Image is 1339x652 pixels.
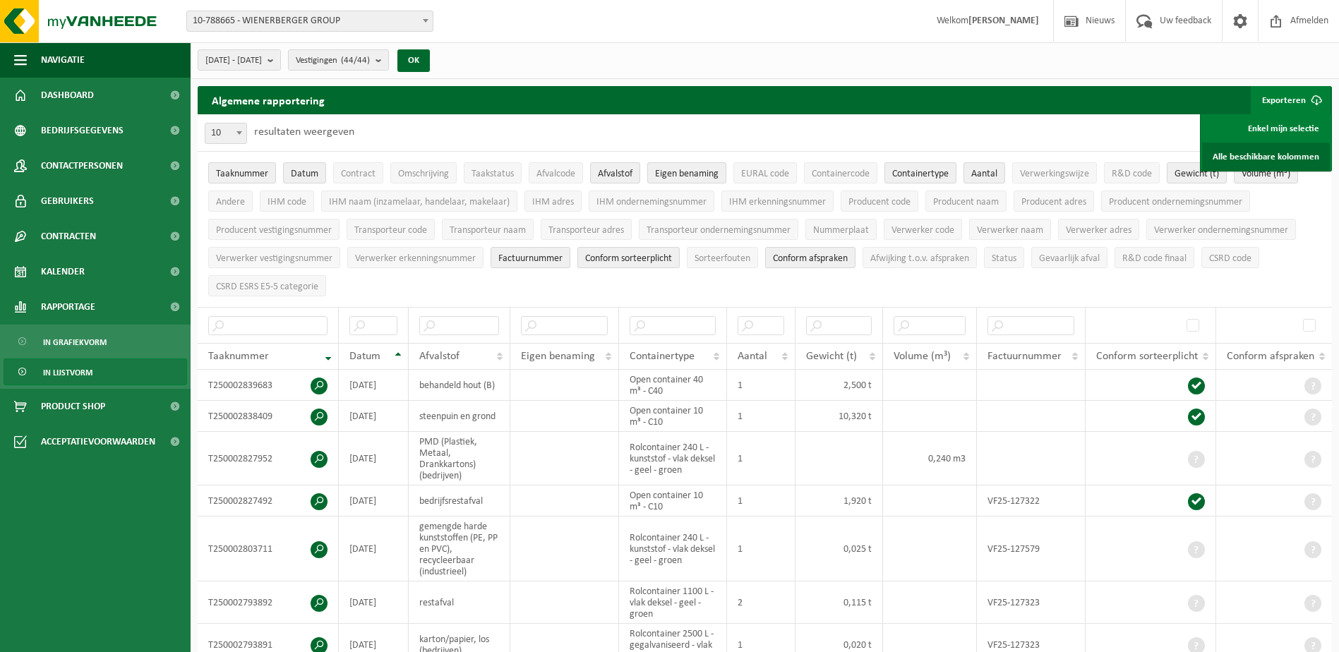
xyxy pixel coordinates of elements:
button: FactuurnummerFactuurnummer: Activate to sort [491,247,570,268]
td: 0,025 t [795,517,883,581]
button: Gevaarlijk afval : Activate to sort [1031,247,1107,268]
span: Verwerker code [891,225,954,236]
span: Bedrijfsgegevens [41,113,124,148]
button: EURAL codeEURAL code: Activate to sort [733,162,797,183]
td: [DATE] [339,432,409,485]
button: Transporteur adresTransporteur adres: Activate to sort [541,219,632,240]
button: Producent ondernemingsnummerProducent ondernemingsnummer: Activate to sort [1101,191,1250,212]
td: 1 [727,370,795,401]
td: restafval [409,581,511,624]
td: [DATE] [339,370,409,401]
button: TaakstatusTaakstatus: Activate to sort [464,162,522,183]
span: Transporteur code [354,225,427,236]
td: 1 [727,517,795,581]
span: In lijstvorm [43,359,92,386]
span: 10 [205,123,247,144]
td: 1 [727,485,795,517]
button: IHM codeIHM code: Activate to sort [260,191,314,212]
span: Producent code [848,197,911,207]
button: TaaknummerTaaknummer: Activate to remove sorting [208,162,276,183]
span: 10-788665 - WIENERBERGER GROUP [186,11,433,32]
span: [DATE] - [DATE] [205,50,262,71]
span: Afwijking t.o.v. afspraken [870,253,969,264]
span: Producent ondernemingsnummer [1109,197,1242,207]
span: Taaknummer [208,351,269,362]
button: [DATE] - [DATE] [198,49,281,71]
span: Eigen benaming [521,351,595,362]
span: Conform sorteerplicht [1096,351,1198,362]
span: Transporteur adres [548,225,624,236]
a: Enkel mijn selectie [1202,114,1330,143]
span: Acceptatievoorwaarden [41,424,155,459]
span: CSRD ESRS E5-5 categorie [216,282,318,292]
span: Eigen benaming [655,169,719,179]
span: Gewicht (t) [1175,169,1219,179]
button: VerwerkingswijzeVerwerkingswijze: Activate to sort [1012,162,1097,183]
td: T250002793892 [198,581,339,624]
td: gemengde harde kunststoffen (PE, PP en PVC), recycleerbaar (industrieel) [409,517,511,581]
button: AndereAndere: Activate to sort [208,191,253,212]
button: Conform afspraken : Activate to sort [765,247,855,268]
span: Producent naam [933,197,999,207]
button: OK [397,49,430,72]
td: Open container 10 m³ - C10 [619,401,728,432]
span: 10 [205,123,246,143]
button: R&D codeR&amp;D code: Activate to sort [1104,162,1160,183]
button: Exporteren [1251,86,1331,114]
button: IHM adresIHM adres: Activate to sort [524,191,582,212]
span: Producent vestigingsnummer [216,225,332,236]
button: CSRD ESRS E5-5 categorieCSRD ESRS E5-5 categorie: Activate to sort [208,275,326,296]
button: StatusStatus: Activate to sort [984,247,1024,268]
span: Vestigingen [296,50,370,71]
span: Verwerkingswijze [1020,169,1089,179]
button: IHM ondernemingsnummerIHM ondernemingsnummer: Activate to sort [589,191,714,212]
span: Aantal [738,351,767,362]
span: CSRD code [1209,253,1251,264]
span: Verwerker naam [977,225,1043,236]
strong: [PERSON_NAME] [968,16,1039,26]
span: Containercode [812,169,870,179]
button: Transporteur naamTransporteur naam: Activate to sort [442,219,534,240]
button: Transporteur ondernemingsnummerTransporteur ondernemingsnummer : Activate to sort [639,219,798,240]
td: Rolcontainer 240 L - kunststof - vlak deksel - geel - groen [619,432,728,485]
span: IHM ondernemingsnummer [596,197,707,207]
button: OmschrijvingOmschrijving: Activate to sort [390,162,457,183]
td: 2,500 t [795,370,883,401]
td: VF25-127579 [977,517,1086,581]
span: Navigatie [41,42,85,78]
button: Verwerker codeVerwerker code: Activate to sort [884,219,962,240]
button: R&D code finaalR&amp;D code finaal: Activate to sort [1115,247,1194,268]
button: DatumDatum: Activate to sort [283,162,326,183]
td: VF25-127322 [977,485,1086,517]
span: Nummerplaat [813,225,869,236]
span: Dashboard [41,78,94,113]
button: ContainertypeContainertype: Activate to sort [884,162,956,183]
span: Datum [291,169,318,179]
span: In grafiekvorm [43,329,107,356]
span: Afvalstof [598,169,632,179]
span: Taaknummer [216,169,268,179]
span: IHM code [268,197,306,207]
button: Verwerker adresVerwerker adres: Activate to sort [1058,219,1139,240]
span: 10-788665 - WIENERBERGER GROUP [187,11,433,31]
button: Producent vestigingsnummerProducent vestigingsnummer: Activate to sort [208,219,340,240]
button: IHM erkenningsnummerIHM erkenningsnummer: Activate to sort [721,191,834,212]
td: [DATE] [339,517,409,581]
span: Contract [341,169,376,179]
button: AfvalcodeAfvalcode: Activate to sort [529,162,583,183]
span: Kalender [41,254,85,289]
span: Contactpersonen [41,148,123,183]
span: Verwerker vestigingsnummer [216,253,332,264]
button: Volume (m³)Volume (m³): Activate to sort [1234,162,1298,183]
span: Omschrijving [398,169,449,179]
span: Conform afspraken [773,253,848,264]
span: Volume (m³) [894,351,951,362]
span: Transporteur ondernemingsnummer [647,225,791,236]
count: (44/44) [341,56,370,65]
span: Datum [349,351,380,362]
td: T250002838409 [198,401,339,432]
span: Volume (m³) [1242,169,1290,179]
button: Verwerker vestigingsnummerVerwerker vestigingsnummer: Activate to sort [208,247,340,268]
td: T250002827952 [198,432,339,485]
button: Gewicht (t)Gewicht (t): Activate to sort [1167,162,1227,183]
